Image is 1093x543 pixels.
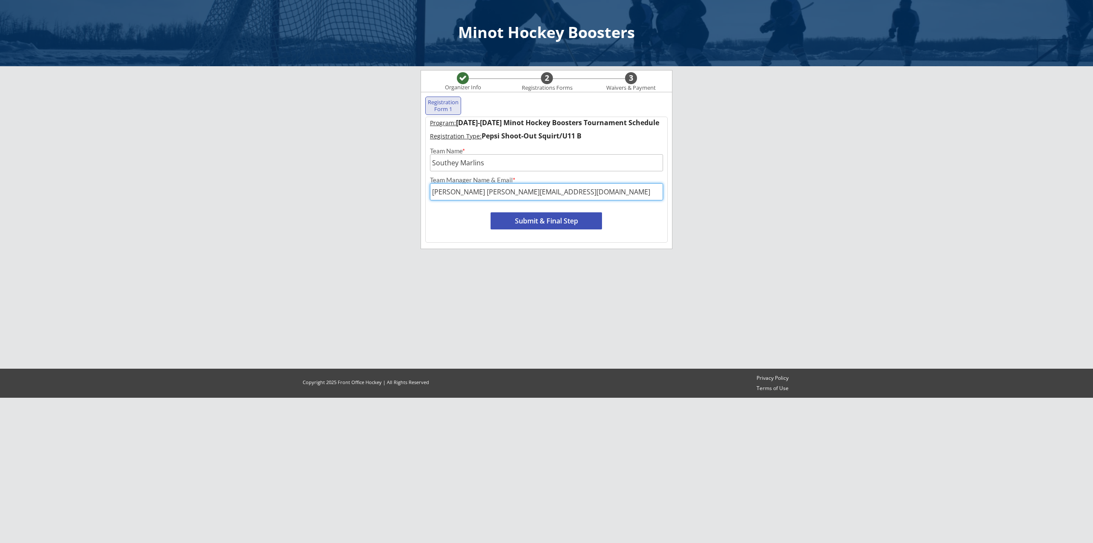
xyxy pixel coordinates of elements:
[430,119,456,127] u: Program:
[753,375,792,382] a: Privacy Policy
[427,99,459,112] div: Registration Form 1
[456,118,659,127] strong: [DATE]-[DATE] Minot Hockey Boosters Tournament Schedule
[439,84,486,91] div: Organizer Info
[430,177,663,183] div: Team Manager Name & Email
[430,132,482,140] u: Registration Type:
[491,212,602,229] button: Submit & Final Step
[295,379,437,385] div: Copyright 2025 Front Office Hockey | All Rights Reserved
[602,85,660,91] div: Waivers & Payment
[517,85,576,91] div: Registrations Forms
[430,148,663,154] div: Team Name
[482,131,582,141] strong: Pepsi Shoot-Out Squirt/U11 B
[541,73,553,83] div: 2
[625,73,637,83] div: 3
[753,385,792,392] a: Terms of Use
[9,25,1084,40] div: Minot Hockey Boosters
